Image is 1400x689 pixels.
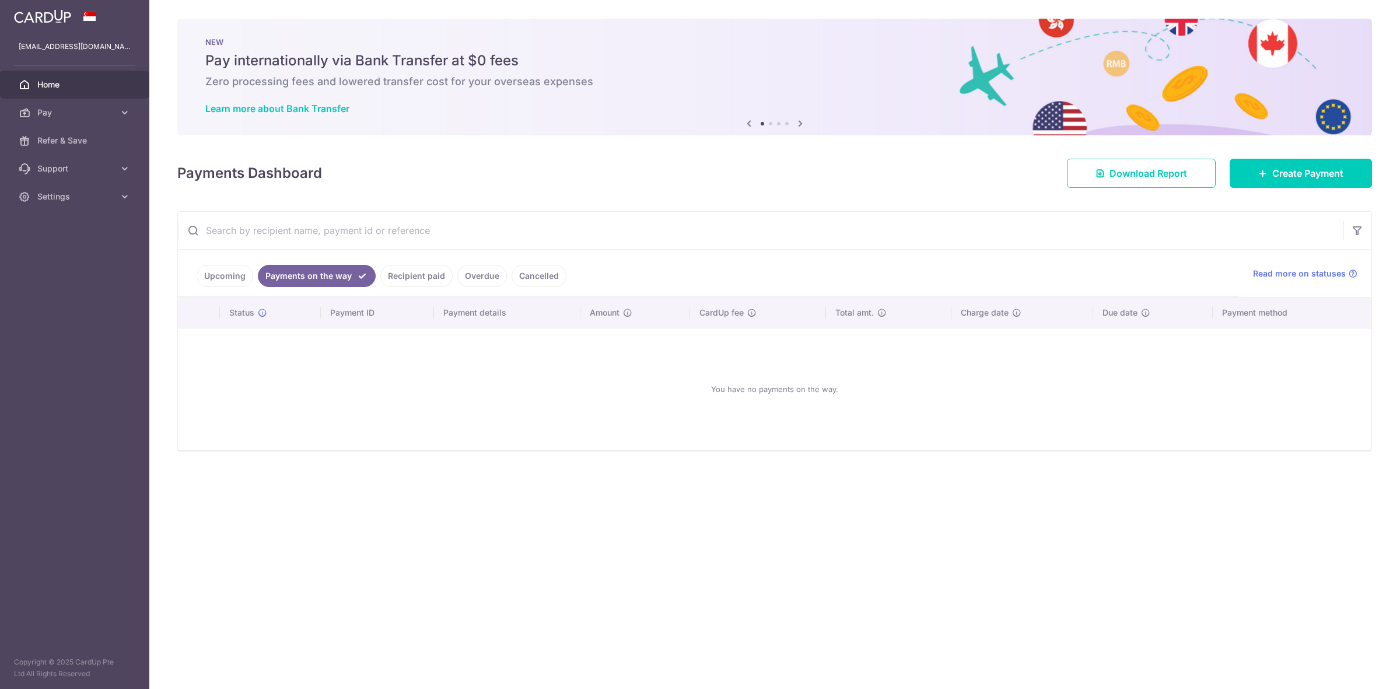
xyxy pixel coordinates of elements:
[1253,268,1357,279] a: Read more on statuses
[37,79,114,90] span: Home
[229,307,254,319] span: Status
[835,307,874,319] span: Total amt.
[1230,159,1372,188] a: Create Payment
[590,307,619,319] span: Amount
[205,37,1344,47] p: NEW
[1272,166,1343,180] span: Create Payment
[699,307,744,319] span: CardUp fee
[1102,307,1137,319] span: Due date
[1067,159,1216,188] a: Download Report
[1109,166,1187,180] span: Download Report
[380,265,453,287] a: Recipient paid
[434,298,580,328] th: Payment details
[205,103,349,114] a: Learn more about Bank Transfer
[961,307,1009,319] span: Charge date
[14,9,71,23] img: CardUp
[37,107,114,118] span: Pay
[177,163,322,184] h4: Payments Dashboard
[205,51,1344,70] h5: Pay internationally via Bank Transfer at $0 fees
[321,298,433,328] th: Payment ID
[19,41,131,53] p: [EMAIL_ADDRESS][DOMAIN_NAME]
[512,265,566,287] a: Cancelled
[177,19,1372,135] img: Bank transfer banner
[205,75,1344,89] h6: Zero processing fees and lowered transfer cost for your overseas expenses
[178,212,1343,249] input: Search by recipient name, payment id or reference
[37,135,114,146] span: Refer & Save
[192,338,1357,440] div: You have no payments on the way.
[1253,268,1346,279] span: Read more on statuses
[457,265,507,287] a: Overdue
[197,265,253,287] a: Upcoming
[37,191,114,202] span: Settings
[258,265,376,287] a: Payments on the way
[37,163,114,174] span: Support
[1213,298,1371,328] th: Payment method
